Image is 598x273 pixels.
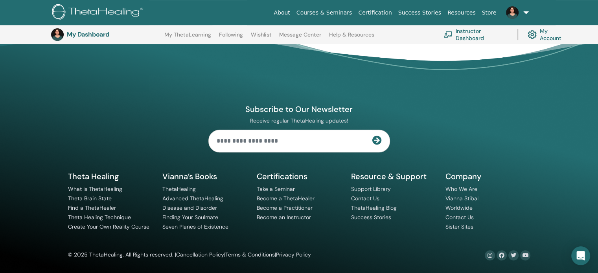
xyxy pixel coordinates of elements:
[444,5,479,20] a: Resources
[162,185,196,192] a: ThetaHealing
[329,31,374,44] a: Help & Resources
[257,185,295,192] a: Take a Seminar
[528,26,569,43] a: My Account
[257,214,311,221] a: Become an Instructor
[162,171,247,181] h5: Vianna’s Books
[162,195,223,202] a: Advanced ThetaHealing
[445,204,473,211] a: Worldwide
[445,185,477,192] a: Who We Are
[68,214,131,221] a: Theta Healing Technique
[355,5,395,20] a: Certification
[251,31,272,44] a: Wishlist
[162,223,228,230] a: Seven Planes of Existence
[270,5,293,20] a: About
[68,223,149,230] a: Create Your Own Reality Course
[445,195,478,202] a: Vianna Stibal
[571,246,590,265] div: Open Intercom Messenger
[479,5,500,20] a: Store
[528,28,537,41] img: cog.svg
[257,171,342,181] h5: Certifications
[279,31,321,44] a: Message Center
[52,4,146,22] img: logo.png
[176,251,224,258] a: Cancellation Policy
[351,185,391,192] a: Support Library
[351,171,436,181] h5: Resource & Support
[208,104,390,114] h4: Subscribe to Our Newsletter
[208,117,390,124] p: Receive regular ThetaHealing updates!
[351,214,391,221] a: Success Stories
[445,223,473,230] a: Sister Sites
[51,28,64,41] img: default.jpg
[276,251,311,258] a: Privacy Policy
[506,6,519,19] img: default.jpg
[445,171,530,181] h5: Company
[257,204,313,211] a: Become a Practitioner
[164,31,211,44] a: My ThetaLearning
[351,195,379,202] a: Contact Us
[293,5,355,20] a: Courses & Seminars
[225,251,275,258] a: Terms & Conditions
[395,5,444,20] a: Success Stories
[257,195,315,202] a: Become a ThetaHealer
[351,204,397,211] a: ThetaHealing Blog
[162,214,218,221] a: Finding Your Soulmate
[219,31,243,44] a: Following
[68,171,153,181] h5: Theta Healing
[443,26,508,43] a: Instructor Dashboard
[445,214,474,221] a: Contact Us
[68,185,122,192] a: What is ThetaHealing
[68,250,311,260] div: © 2025 ThetaHealing. All Rights reserved. | | |
[443,31,453,38] img: chalkboard-teacher.svg
[162,204,217,211] a: Disease and Disorder
[68,204,116,211] a: Find a ThetaHealer
[67,31,145,38] h3: My Dashboard
[68,195,112,202] a: Theta Brain State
